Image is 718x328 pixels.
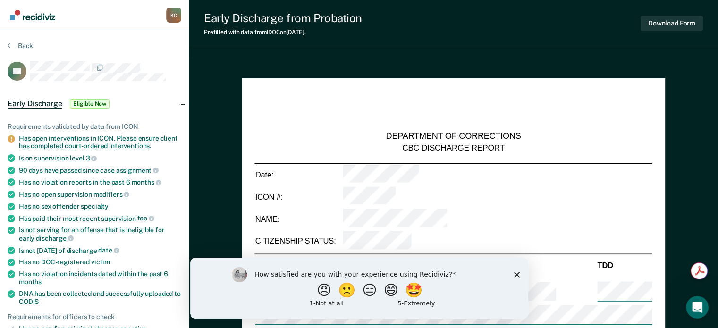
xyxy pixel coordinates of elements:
span: 3 [86,154,97,162]
div: Has no sex offender [19,202,181,210]
div: Is not [DATE] of discharge [19,246,181,255]
div: Prefilled with data from IDOC on [DATE] . [204,29,362,35]
div: 90 days have passed since case [19,166,181,175]
div: Has no violation incidents dated within the past 6 [19,270,181,286]
iframe: Survey by Kim from Recidiviz [190,258,528,319]
img: Recidiviz [10,10,55,20]
div: CBC DISCHARGE REPORT [402,142,505,153]
div: Early Discharge from Probation [204,11,362,25]
th: Class [489,260,597,270]
div: Has open interventions in ICON. Please ensure client has completed court-ordered interventions. [19,135,181,151]
div: Has paid their most recent supervision [19,214,181,223]
td: Date: [254,163,342,186]
div: Is on supervision level [19,154,181,162]
span: discharge [36,235,74,242]
div: DEPARTMENT OF CORRECTIONS [386,131,521,143]
span: victim [91,258,110,266]
div: Has no violation reports in the past 6 [19,178,181,186]
span: specialty [81,202,109,210]
span: months [19,278,42,286]
span: CODIS [19,298,39,305]
td: NAME: [254,208,342,230]
span: Eligible Now [70,99,110,109]
div: Has no open supervision [19,190,181,199]
th: TDD [597,260,652,270]
div: Has no DOC-registered [19,258,181,266]
div: K C [166,8,181,23]
td: ICON #: [254,186,342,208]
span: Early Discharge [8,99,62,109]
span: fee [137,214,154,222]
span: months [132,178,161,186]
button: Back [8,42,33,50]
div: Requirements for officers to check [8,313,181,321]
span: modifiers [93,191,130,198]
button: Profile dropdown button [166,8,181,23]
span: assignment [116,167,159,174]
div: DNA has been collected and successfully uploaded to [19,290,181,306]
td: CITIZENSHIP STATUS: [254,230,342,252]
button: Download Form [641,16,703,31]
iframe: Intercom live chat [686,296,709,319]
div: Requirements validated by data from ICON [8,123,181,131]
div: Is not serving for an offense that is ineligible for early [19,226,181,242]
span: date [98,246,119,254]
